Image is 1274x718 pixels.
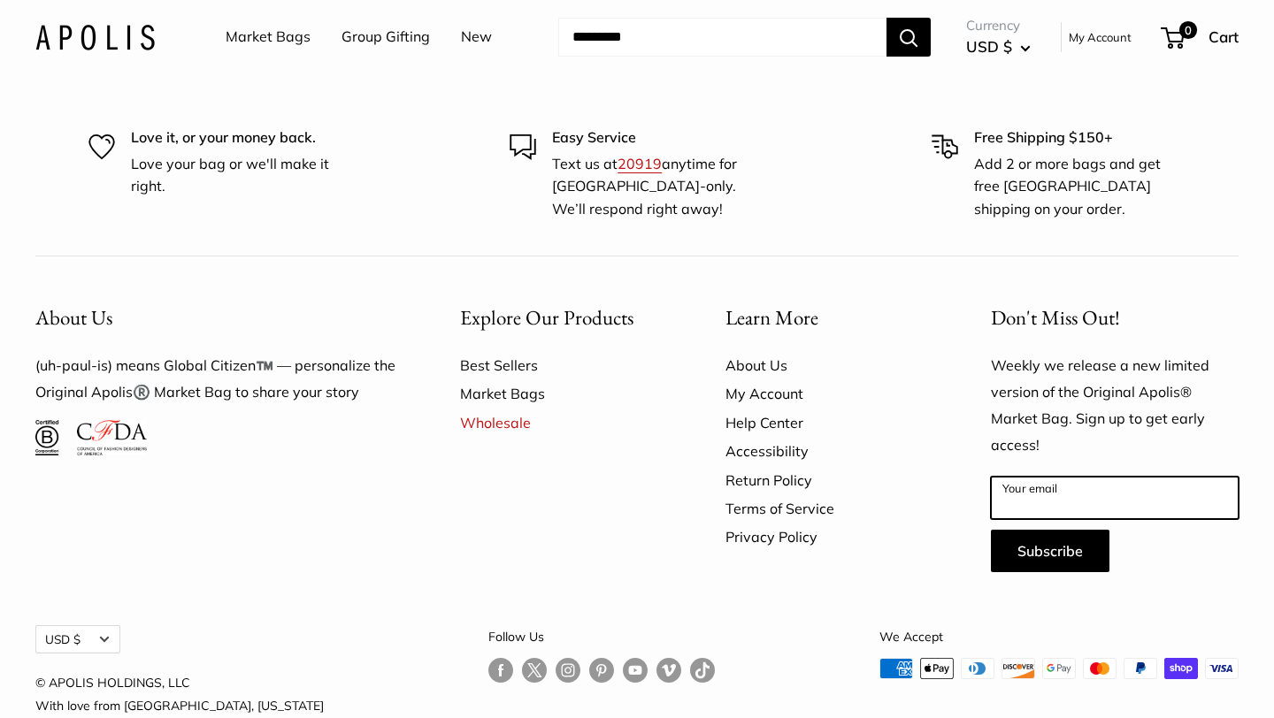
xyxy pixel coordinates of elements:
a: My Account [1069,27,1132,48]
span: Cart [1209,27,1239,46]
button: USD $ [35,625,120,653]
button: Subscribe [991,530,1109,572]
img: Apolis [35,24,155,50]
span: Explore Our Products [460,304,633,331]
a: 20919 [618,155,662,172]
a: Privacy Policy [725,523,929,551]
p: Easy Service [552,126,764,149]
a: Follow us on Vimeo [656,658,681,684]
a: Wholesale [460,409,664,437]
a: Return Policy [725,466,929,494]
a: Terms of Service [725,494,929,523]
p: © APOLIS HOLDINGS, LLC With love from [GEOGRAPHIC_DATA], [US_STATE] [35,671,324,717]
a: Accessibility [725,437,929,465]
span: 0 [1179,21,1197,39]
a: Market Bags [226,24,311,50]
a: New [461,24,492,50]
p: Follow Us [488,625,715,648]
p: Don't Miss Out! [991,301,1239,335]
button: About Us [35,301,398,335]
p: Love it, or your money back. [131,126,343,149]
p: Free Shipping $150+ [974,126,1186,149]
p: Weekly we release a new limited version of the Original Apolis® Market Bag. Sign up to get early ... [991,353,1239,459]
a: Follow us on Pinterest [589,658,614,684]
a: Group Gifting [342,24,430,50]
button: Search [886,18,931,57]
a: Follow us on Facebook [488,658,513,684]
a: About Us [725,351,929,379]
a: Follow us on Twitter [522,658,547,690]
p: Love your bag or we'll make it right. [131,153,343,198]
input: Search... [558,18,886,57]
span: Currency [966,13,1031,38]
a: Best Sellers [460,351,664,379]
button: Learn More [725,301,929,335]
a: 0 Cart [1163,23,1239,51]
span: Learn More [725,304,818,331]
span: USD $ [966,37,1012,56]
a: Help Center [725,409,929,437]
p: Add 2 or more bags and get free [GEOGRAPHIC_DATA] shipping on your order. [974,153,1186,221]
a: Follow us on YouTube [623,658,648,684]
p: We Accept [879,625,1239,648]
a: Follow us on Tumblr [690,658,715,684]
img: Council of Fashion Designers of America Member [77,420,147,455]
button: USD $ [966,33,1031,61]
p: Text us at anytime for [GEOGRAPHIC_DATA]-only. We’ll respond right away! [552,153,764,221]
button: Explore Our Products [460,301,664,335]
a: Follow us on Instagram [556,658,580,684]
a: Market Bags [460,379,664,408]
p: (uh-paul-is) means Global Citizen™️ — personalize the Original Apolis®️ Market Bag to share your ... [35,353,398,406]
span: About Us [35,304,112,331]
a: My Account [725,379,929,408]
img: Certified B Corporation [35,420,59,455]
